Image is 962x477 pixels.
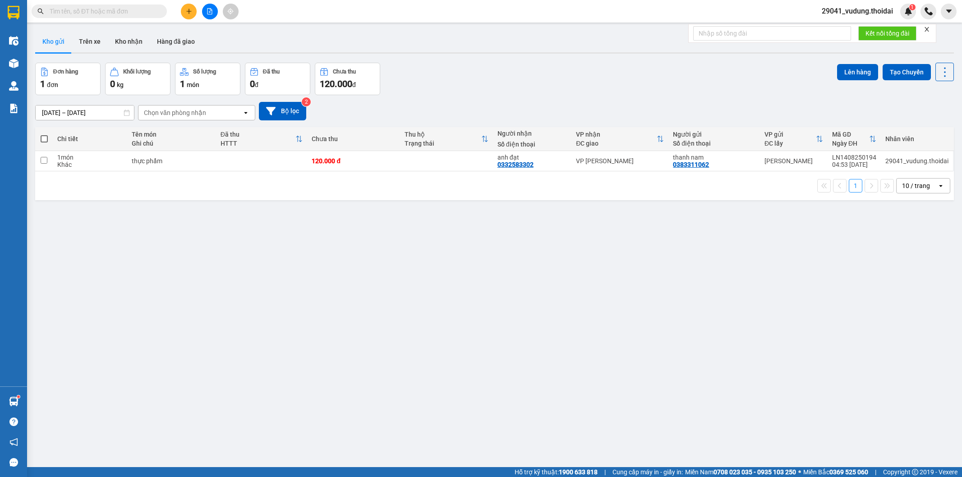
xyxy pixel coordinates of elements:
[829,468,868,476] strong: 0369 525 060
[36,105,134,120] input: Select a date range.
[764,140,816,147] div: ĐC lấy
[186,8,192,14] span: plus
[352,81,356,88] span: đ
[312,135,396,142] div: Chưa thu
[9,36,18,46] img: warehouse-icon
[673,131,755,138] div: Người gửi
[259,102,306,120] button: Bộ lọc
[72,31,108,52] button: Trên xe
[37,8,44,14] span: search
[941,4,957,19] button: caret-down
[216,127,308,151] th: Toggle SortBy
[9,59,18,68] img: warehouse-icon
[132,140,211,147] div: Ghi chú
[673,161,709,168] div: 0383311062
[837,64,878,80] button: Lên hàng
[9,417,18,426] span: question-circle
[937,182,944,189] svg: open
[9,104,18,113] img: solution-icon
[9,458,18,467] span: message
[221,131,296,138] div: Đã thu
[612,467,683,477] span: Cung cấp máy in - giấy in:
[181,4,197,19] button: plus
[150,31,202,52] button: Hàng đã giao
[17,395,20,398] sup: 1
[673,140,755,147] div: Số điện thoại
[315,63,380,95] button: Chưa thu120.000đ
[760,127,828,151] th: Toggle SortBy
[302,97,311,106] sup: 2
[798,470,801,474] span: ⚪️
[180,78,185,89] span: 1
[202,4,218,19] button: file-add
[571,127,668,151] th: Toggle SortBy
[242,109,249,116] svg: open
[497,141,567,148] div: Số điện thoại
[576,131,657,138] div: VP nhận
[497,130,567,137] div: Người nhận
[515,467,598,477] span: Hỗ trợ kỹ thuật:
[40,78,45,89] span: 1
[911,4,914,10] span: 1
[117,81,124,88] span: kg
[832,140,869,147] div: Ngày ĐH
[925,7,933,15] img: phone-icon
[312,157,396,165] div: 120.000 đ
[909,4,916,10] sup: 1
[764,157,823,165] div: [PERSON_NAME]
[187,81,199,88] span: món
[320,78,352,89] span: 120.000
[885,157,948,165] div: 29041_vudung.thoidai
[875,467,876,477] span: |
[912,469,918,475] span: copyright
[333,69,356,75] div: Chưa thu
[193,69,216,75] div: Số lượng
[832,131,869,138] div: Mã GD
[47,81,58,88] span: đơn
[497,154,567,161] div: anh đạt
[803,467,868,477] span: Miền Bắc
[105,63,170,95] button: Khối lượng0kg
[858,26,916,41] button: Kết nối tổng đài
[57,135,123,142] div: Chi tiết
[9,438,18,446] span: notification
[110,78,115,89] span: 0
[132,131,211,138] div: Tên món
[144,108,206,117] div: Chọn văn phòng nhận
[832,154,876,161] div: LN1408250194
[123,69,151,75] div: Khối lượng
[405,131,481,138] div: Thu hộ
[673,154,755,161] div: thanh nam
[832,161,876,168] div: 04:53 [DATE]
[35,63,101,95] button: Đơn hàng1đơn
[405,140,481,147] div: Trạng thái
[713,468,796,476] strong: 0708 023 035 - 0935 103 250
[255,81,258,88] span: đ
[559,468,598,476] strong: 1900 633 818
[9,81,18,91] img: warehouse-icon
[849,179,862,193] button: 1
[945,7,953,15] span: caret-down
[924,26,930,32] span: close
[57,154,123,161] div: 1 món
[904,7,912,15] img: icon-new-feature
[175,63,240,95] button: Số lượng1món
[885,135,948,142] div: Nhân viên
[57,161,123,168] div: Khác
[685,467,796,477] span: Miền Nam
[9,397,18,406] img: warehouse-icon
[53,69,78,75] div: Đơn hàng
[828,127,881,151] th: Toggle SortBy
[815,5,900,17] span: 29041_vudung.thoidai
[902,181,930,190] div: 10 / trang
[108,31,150,52] button: Kho nhận
[223,4,239,19] button: aim
[693,26,851,41] input: Nhập số tổng đài
[400,127,493,151] th: Toggle SortBy
[883,64,931,80] button: Tạo Chuyến
[497,161,534,168] div: 0332583302
[132,157,211,165] div: thực phẩm
[35,31,72,52] button: Kho gửi
[207,8,213,14] span: file-add
[604,467,606,477] span: |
